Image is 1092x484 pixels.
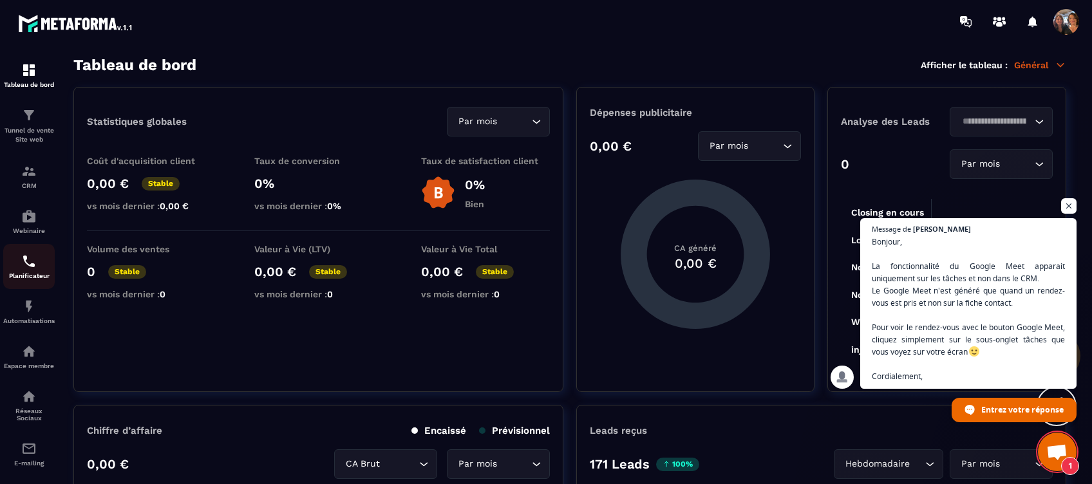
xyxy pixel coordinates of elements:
[21,107,37,123] img: formation
[981,398,1064,421] span: Entrez votre réponse
[500,457,529,471] input: Search for option
[21,441,37,456] img: email
[160,289,165,299] span: 0
[18,12,134,35] img: logo
[1038,433,1077,471] div: Ouvrir le chat
[3,272,55,279] p: Planificateur
[3,334,55,379] a: automationsautomationsEspace membre
[254,176,383,191] p: 0%
[142,177,180,191] p: Stable
[254,289,383,299] p: vs mois dernier :
[254,201,383,211] p: vs mois dernier :
[590,107,801,118] p: Dépenses publicitaire
[3,199,55,244] a: automationsautomationsWebinaire
[3,407,55,422] p: Réseaux Sociaux
[590,425,647,436] p: Leads reçus
[698,131,801,161] div: Search for option
[590,456,650,472] p: 171 Leads
[3,431,55,476] a: emailemailE-mailing
[421,289,550,299] p: vs mois dernier :
[254,156,383,166] p: Taux de conversion
[411,425,466,436] p: Encaissé
[3,460,55,467] p: E-mailing
[841,116,947,127] p: Analyse des Leads
[3,98,55,154] a: formationformationTunnel de vente Site web
[842,457,912,471] span: Hebdomadaire
[3,81,55,88] p: Tableau de bord
[382,457,416,471] input: Search for option
[421,244,550,254] p: Valeur à Vie Total
[21,254,37,269] img: scheduler
[479,425,550,436] p: Prévisionnel
[3,227,55,234] p: Webinaire
[3,53,55,98] a: formationformationTableau de bord
[3,362,55,369] p: Espace membre
[21,209,37,224] img: automations
[1014,59,1066,71] p: Général
[958,115,1031,129] input: Search for option
[3,244,55,289] a: schedulerschedulerPlanificateur
[912,457,922,471] input: Search for option
[851,317,869,327] tspan: Win
[958,457,1003,471] span: Par mois
[108,265,146,279] p: Stable
[73,56,196,74] h3: Tableau de bord
[21,62,37,78] img: formation
[87,264,95,279] p: 0
[421,264,463,279] p: 0,00 €
[327,289,333,299] span: 0
[1003,157,1031,171] input: Search for option
[3,182,55,189] p: CRM
[21,389,37,404] img: social-network
[87,201,216,211] p: vs mois dernier :
[950,107,1053,136] div: Search for option
[590,138,632,154] p: 0,00 €
[160,201,189,211] span: 0,00 €
[872,236,1065,382] span: Bonjour, La fonctionnalité du Google Meet apparait uniquement sur les tâches et non dans le CRM. ...
[465,199,485,209] p: Bien
[309,265,347,279] p: Stable
[851,207,924,218] tspan: Closing en cours
[958,157,1003,171] span: Par mois
[21,344,37,359] img: automations
[455,115,500,129] span: Par mois
[421,156,550,166] p: Taux de satisfaction client
[87,456,129,472] p: 0,00 €
[334,449,437,479] div: Search for option
[656,458,699,471] p: 100%
[254,244,383,254] p: Valeur à Vie (LTV)
[500,115,529,129] input: Search for option
[87,244,216,254] p: Volume des ventes
[913,225,971,232] span: [PERSON_NAME]
[447,449,550,479] div: Search for option
[3,289,55,334] a: automationsautomationsAutomatisations
[343,457,382,471] span: CA Brut
[841,156,849,172] p: 0
[851,290,896,300] tspan: Non traité
[455,457,500,471] span: Par mois
[87,156,216,166] p: Coût d'acquisition client
[3,317,55,324] p: Automatisations
[950,449,1053,479] div: Search for option
[751,139,780,153] input: Search for option
[447,107,550,136] div: Search for option
[3,379,55,431] a: social-networksocial-networkRéseaux Sociaux
[834,449,943,479] div: Search for option
[327,201,341,211] span: 0%
[21,299,37,314] img: automations
[494,289,500,299] span: 0
[1003,457,1031,471] input: Search for option
[851,235,870,245] tspan: Lost
[1061,457,1079,475] span: 1
[476,265,514,279] p: Stable
[87,289,216,299] p: vs mois dernier :
[3,126,55,144] p: Tunnel de vente Site web
[87,425,162,436] p: Chiffre d’affaire
[421,176,455,210] img: b-badge-o.b3b20ee6.svg
[851,262,889,272] tspan: No show
[3,154,55,199] a: formationformationCRM
[465,177,485,192] p: 0%
[851,344,899,355] tspan: injoignable
[872,225,911,232] span: Message de
[21,163,37,179] img: formation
